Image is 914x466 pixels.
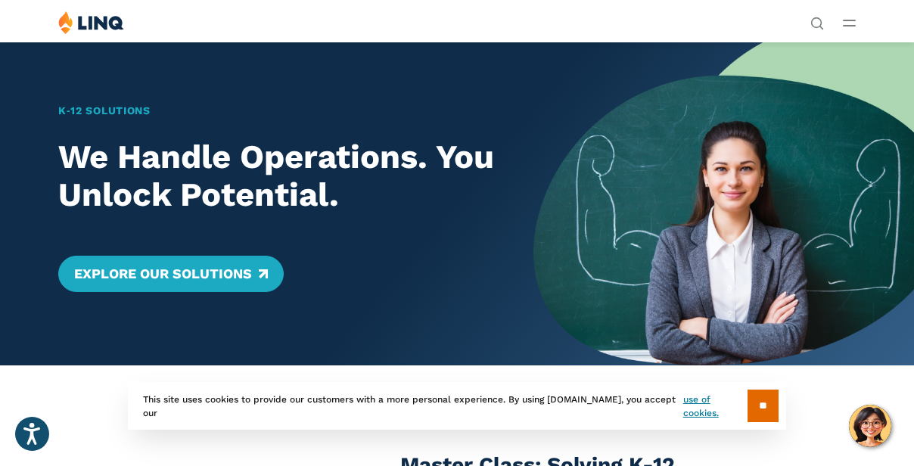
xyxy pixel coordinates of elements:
img: Home Banner [533,42,914,365]
a: use of cookies. [683,393,748,420]
button: Open Search Bar [810,15,824,29]
button: Hello, have a question? Let’s chat. [849,405,891,447]
button: Open Main Menu [843,14,856,31]
img: LINQ | K‑12 Software [58,11,124,34]
nav: Utility Navigation [810,11,824,29]
div: This site uses cookies to provide our customers with a more personal experience. By using [DOMAIN... [128,382,786,430]
a: Explore Our Solutions [58,256,283,292]
h2: We Handle Operations. You Unlock Potential. [58,138,496,213]
h1: K‑12 Solutions [58,103,496,119]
